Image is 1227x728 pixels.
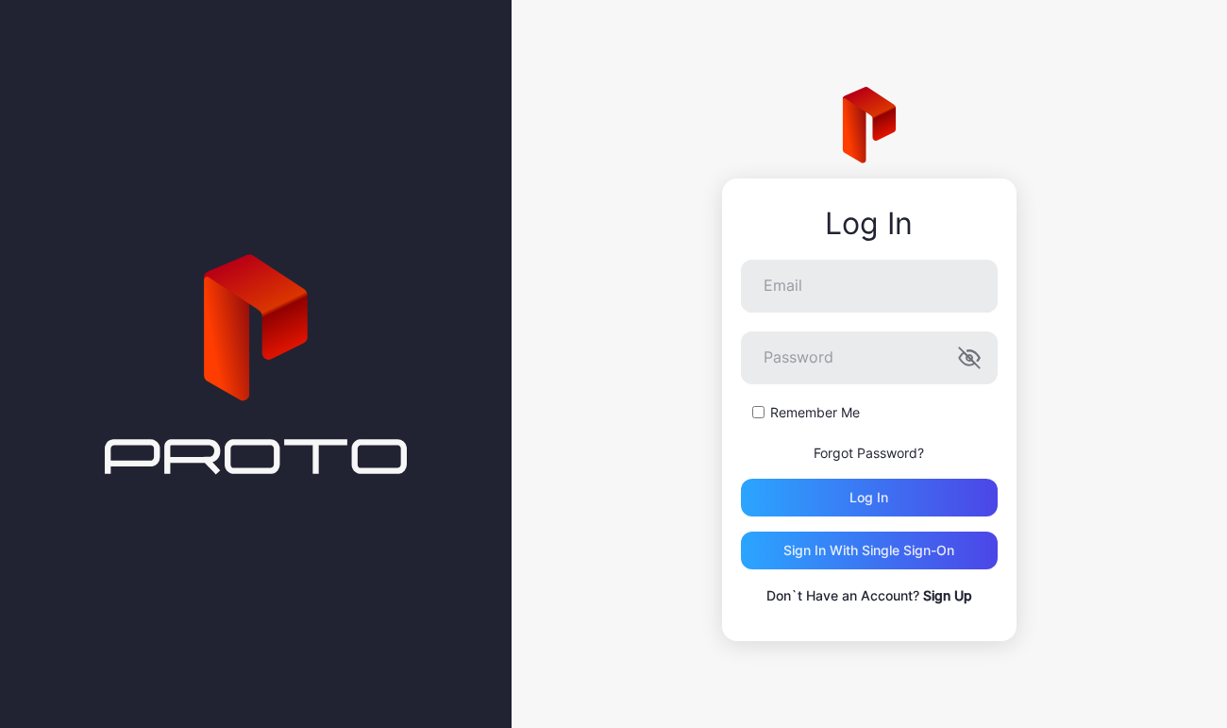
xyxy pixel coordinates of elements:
a: Sign Up [923,587,972,603]
div: Sign in With Single Sign-On [783,543,954,558]
p: Don`t Have an Account? [741,584,998,607]
input: Email [741,260,998,313]
div: Log in [849,490,888,505]
button: Log in [741,479,998,516]
input: Password [741,331,998,384]
button: Password [958,347,981,369]
div: Log In [741,207,998,241]
label: Remember Me [770,403,860,422]
a: Forgot Password? [814,445,924,461]
button: Sign in With Single Sign-On [741,532,998,569]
